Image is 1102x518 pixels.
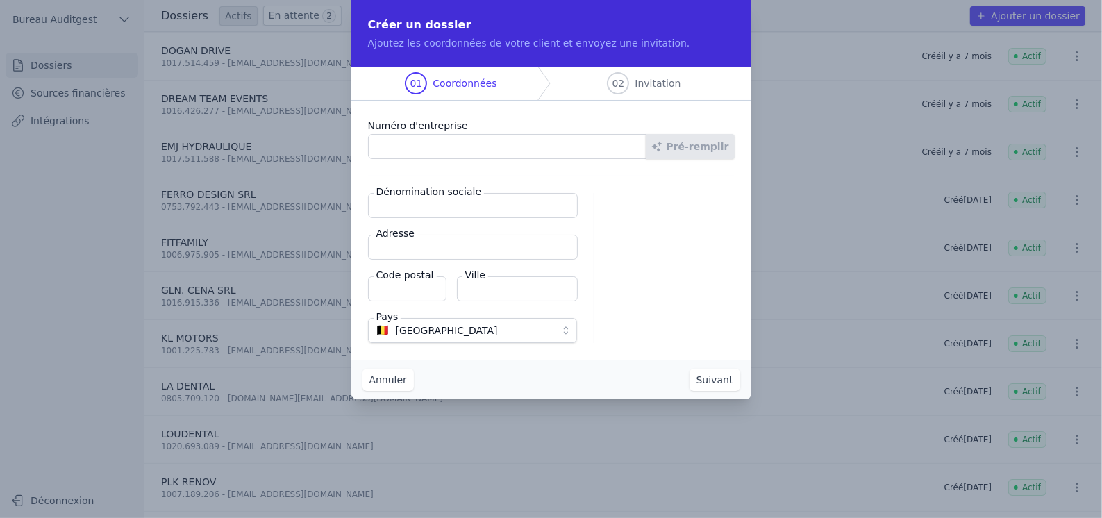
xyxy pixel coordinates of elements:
nav: Progress [351,67,751,101]
label: Code postal [374,268,437,282]
span: Coordonnées [433,76,496,90]
button: Annuler [362,369,414,391]
span: 🇧🇪 [376,326,390,335]
button: Suivant [690,369,740,391]
span: [GEOGRAPHIC_DATA] [396,322,498,339]
h2: Créer un dossier [368,17,735,33]
button: Pré-remplir [646,134,735,159]
label: Adresse [374,226,417,240]
span: Invitation [635,76,681,90]
label: Dénomination sociale [374,185,485,199]
label: Pays [374,310,401,324]
button: 🇧🇪 [GEOGRAPHIC_DATA] [368,318,577,343]
p: Ajoutez les coordonnées de votre client et envoyez une invitation. [368,36,735,50]
label: Ville [462,268,489,282]
span: 02 [612,76,625,90]
label: Numéro d'entreprise [368,117,735,134]
span: 01 [410,76,423,90]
